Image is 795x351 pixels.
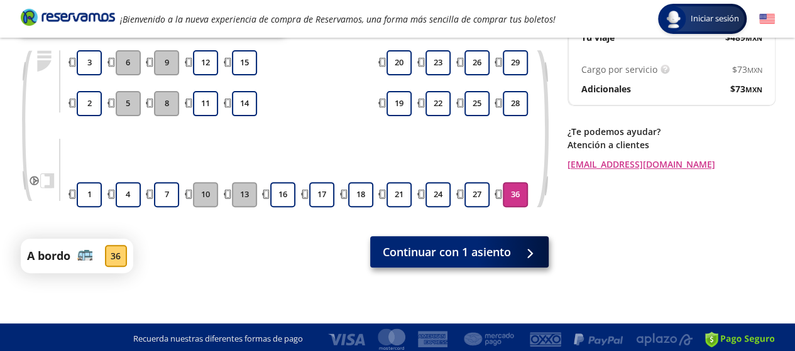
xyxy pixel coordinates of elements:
[370,236,549,267] button: Continuar con 1 asiento
[425,91,451,116] button: 22
[154,182,179,207] button: 7
[464,91,490,116] button: 25
[77,91,102,116] button: 2
[387,50,412,75] button: 20
[464,50,490,75] button: 26
[567,158,775,171] a: [EMAIL_ADDRESS][DOMAIN_NAME]
[567,138,775,151] p: Atención a clientes
[120,13,556,25] em: ¡Bienvenido a la nueva experiencia de compra de Reservamos, una forma más sencilla de comprar tus...
[686,13,744,25] span: Iniciar sesión
[309,182,334,207] button: 17
[732,63,762,76] span: $ 73
[745,85,762,94] small: MXN
[747,65,762,75] small: MXN
[503,182,528,207] button: 36
[154,91,179,116] button: 8
[133,333,303,345] p: Recuerda nuestras diferentes formas de pago
[745,33,762,43] small: MXN
[387,91,412,116] button: 19
[154,50,179,75] button: 9
[730,82,762,95] span: $ 73
[759,11,775,27] button: English
[348,182,373,207] button: 18
[21,8,115,30] a: Brand Logo
[270,182,295,207] button: 16
[232,91,257,116] button: 14
[116,91,141,116] button: 5
[425,182,451,207] button: 24
[193,50,218,75] button: 12
[503,50,528,75] button: 29
[105,245,127,267] div: 36
[77,50,102,75] button: 3
[193,182,218,207] button: 10
[425,50,451,75] button: 23
[503,91,528,116] button: 28
[232,50,257,75] button: 15
[116,50,141,75] button: 6
[232,182,257,207] button: 13
[464,182,490,207] button: 27
[567,125,775,138] p: ¿Te podemos ayudar?
[581,63,657,76] p: Cargo por servicio
[77,182,102,207] button: 1
[387,182,412,207] button: 21
[116,182,141,207] button: 4
[27,247,70,264] p: A bordo
[21,8,115,26] i: Brand Logo
[193,91,218,116] button: 11
[383,244,511,261] span: Continuar con 1 asiento
[581,82,631,95] p: Adicionales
